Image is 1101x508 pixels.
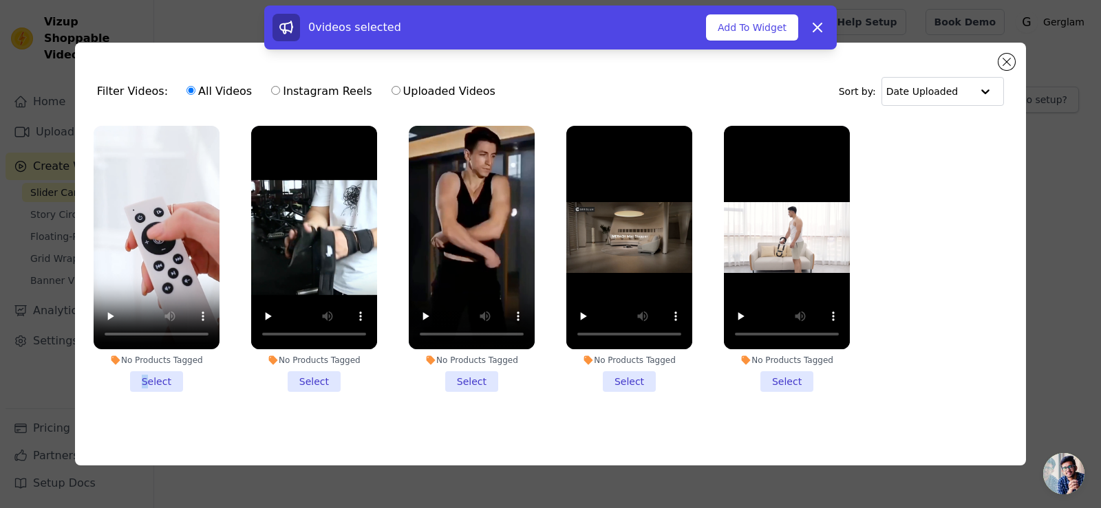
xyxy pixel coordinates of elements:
[251,355,377,366] div: No Products Tagged
[1043,453,1084,494] div: Open chat
[409,355,535,366] div: No Products Tagged
[391,82,496,100] label: Uploaded Videos
[186,82,253,100] label: All Videos
[839,77,1005,106] div: Sort by:
[97,76,503,107] div: Filter Videos:
[94,355,220,366] div: No Products Tagged
[998,54,1015,70] button: Close modal
[706,14,798,41] button: Add To Widget
[724,355,850,366] div: No Products Tagged
[308,21,401,34] span: 0 videos selected
[566,355,692,366] div: No Products Tagged
[270,82,372,100] label: Instagram Reels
